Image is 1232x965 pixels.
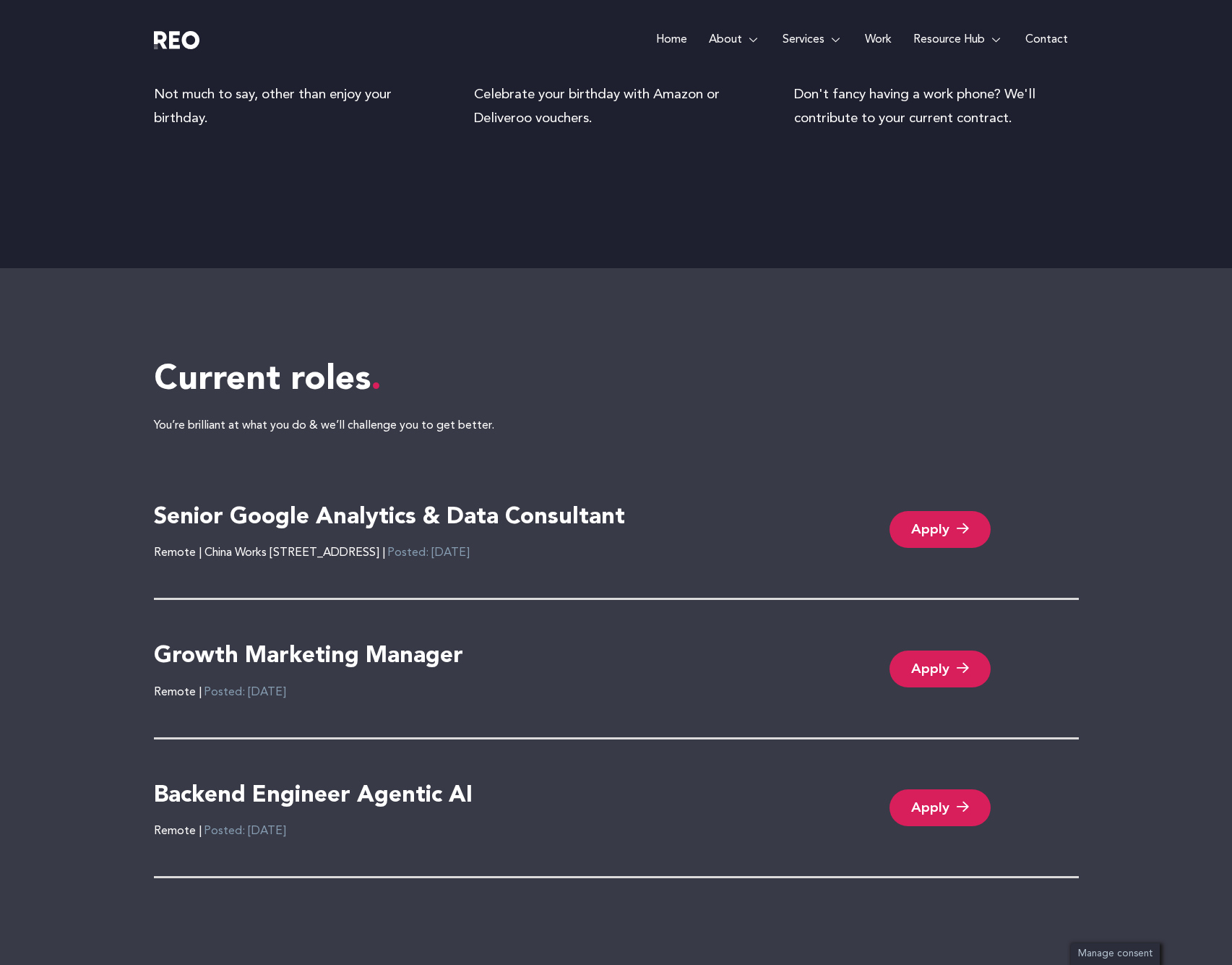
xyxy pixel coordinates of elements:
[889,789,991,826] a: Apply
[154,503,625,533] h4: Senior Google Analytics & Data Consultant
[889,651,991,687] a: Apply
[202,687,286,698] span: Posted: [DATE]
[202,825,286,837] span: Posted: [DATE]
[154,684,286,701] div: Remote |
[154,416,1079,436] p: You’re brilliant at what you do & we’ll challenge you to get better.
[889,511,991,548] a: Apply
[1078,949,1153,958] span: Manage consent
[154,642,463,672] h4: Growth Marketing Manager
[154,776,473,823] a: Backend Engineer Agentic AI
[154,544,470,562] div: Remote | China Works [STREET_ADDRESS] |
[154,363,382,398] span: Current roles
[474,84,758,131] p: Celebrate your birthday with Amazon or Deliveroo vouchers.
[385,547,470,559] span: Posted: [DATE]
[154,636,463,684] a: Growth Marketing Manager
[154,823,286,840] div: Remote |
[154,781,473,812] h4: Backend Engineer Agentic AI
[154,84,438,131] p: Not much to say, other than enjoy your birthday.
[794,84,1078,131] p: Don't fancy having a work phone? We'll contribute to your current contract.
[154,497,625,545] a: Senior Google Analytics & Data Consultant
